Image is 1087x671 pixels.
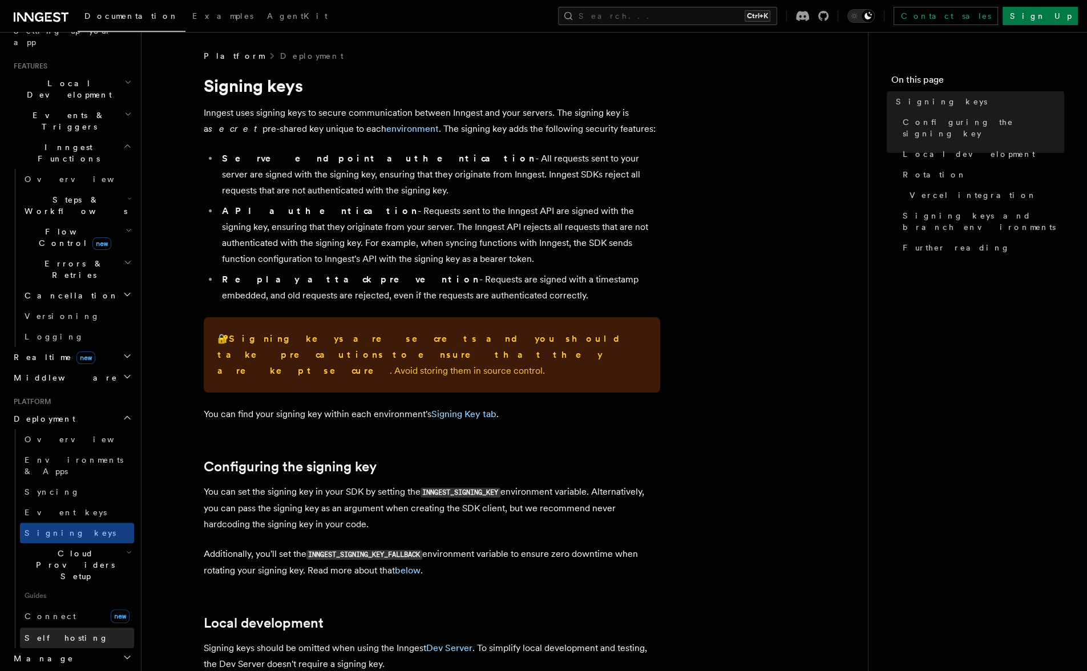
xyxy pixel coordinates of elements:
h1: Signing keys [204,75,660,96]
button: Manage [9,648,134,669]
code: INNGEST_SIGNING_KEY [421,488,500,498]
button: Events & Triggers [9,105,134,137]
a: Environments & Apps [20,450,134,482]
span: Inngest Functions [9,142,123,164]
a: Signing keys [891,91,1064,112]
button: Realtimenew [9,347,134,367]
span: AgentKit [267,11,328,21]
a: Self hosting [20,628,134,648]
h4: On this page [891,73,1064,91]
p: 🔐 . Avoid storing them in source control. [217,331,646,379]
button: Inngest Functions [9,137,134,169]
span: Event keys [25,508,107,517]
em: secret [208,123,262,134]
a: Setting up your app [9,21,134,52]
span: Logging [25,332,84,341]
button: Local Development [9,73,134,105]
a: Connectnew [20,605,134,628]
span: Middleware [9,372,118,383]
button: Search...Ctrl+K [558,7,777,25]
span: Environments & Apps [25,455,123,476]
strong: Replay attack prevention [222,274,479,285]
span: Vercel integration [910,189,1037,201]
kbd: Ctrl+K [745,10,770,22]
span: Syncing [25,487,80,496]
a: Signing keys and branch environments [898,205,1064,237]
a: Contact sales [894,7,998,25]
span: Signing keys and branch environments [903,210,1064,233]
span: Events & Triggers [9,110,124,132]
a: AgentKit [260,3,334,31]
li: - All requests sent to your server are signed with the signing key, ensuring that they originate ... [219,151,660,199]
span: Cloud Providers Setup [20,548,126,582]
span: new [111,609,130,623]
button: Steps & Workflows [20,189,134,221]
p: Inngest uses signing keys to secure communication between Inngest and your servers. The signing k... [204,105,660,137]
p: You can find your signing key within each environment's . [204,406,660,422]
p: Additionally, you'll set the environment variable to ensure zero downtime when rotating your sign... [204,546,660,579]
a: Logging [20,326,134,347]
a: Dev Server [426,642,472,653]
a: Configuring the signing key [204,459,377,475]
span: Signing keys [25,528,116,537]
button: Deployment [9,409,134,429]
span: Steps & Workflows [20,194,127,217]
a: Configuring the signing key [898,112,1064,144]
span: Further reading [903,242,1010,253]
span: Signing keys [896,96,987,107]
span: Deployment [9,413,75,425]
span: Connect [25,612,76,621]
li: - Requests are signed with a timestamp embedded, and old requests are rejected, even if the reque... [219,272,660,304]
span: Self hosting [25,633,108,642]
span: Documentation [84,11,179,21]
button: Cancellation [20,285,134,306]
a: Further reading [898,237,1064,258]
a: Rotation [898,164,1064,185]
a: Event keys [20,502,134,523]
strong: API authentication [222,205,418,216]
div: Inngest Functions [9,169,134,347]
a: Overview [20,429,134,450]
a: Local development [204,615,324,631]
span: new [92,237,111,250]
span: Flow Control [20,226,126,249]
span: Configuring the signing key [903,116,1064,139]
strong: Serve endpoint authentication [222,153,535,164]
a: Vercel integration [905,185,1064,205]
p: You can set the signing key in your SDK by setting the environment variable. Alternatively, you c... [204,484,660,532]
div: Deployment [9,429,134,648]
span: Realtime [9,351,95,363]
button: Middleware [9,367,134,388]
a: Sign Up [1003,7,1078,25]
a: Signing keys [20,523,134,543]
span: Platform [204,50,264,62]
span: Versioning [25,312,100,321]
span: Manage [9,653,74,664]
span: Errors & Retries [20,258,124,281]
span: Local Development [9,78,124,100]
button: Flow Controlnew [20,221,134,253]
a: Versioning [20,306,134,326]
a: Deployment [280,50,344,62]
span: Overview [25,435,142,444]
button: Errors & Retries [20,253,134,285]
span: Examples [192,11,253,21]
strong: Signing keys are secrets and you should take precautions to ensure that they are kept secure [217,333,629,376]
span: Cancellation [20,290,119,301]
a: Signing Key tab [431,409,496,419]
a: below [395,565,421,576]
a: Examples [185,3,260,31]
span: Platform [9,397,51,406]
button: Cloud Providers Setup [20,543,134,587]
a: environment [386,123,439,134]
span: Features [9,62,47,71]
span: Rotation [903,169,967,180]
span: Overview [25,175,142,184]
a: Local development [898,144,1064,164]
a: Syncing [20,482,134,502]
span: Local development [903,148,1035,160]
span: new [76,351,95,364]
span: Guides [20,587,134,605]
button: Toggle dark mode [847,9,875,23]
a: Documentation [78,3,185,32]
